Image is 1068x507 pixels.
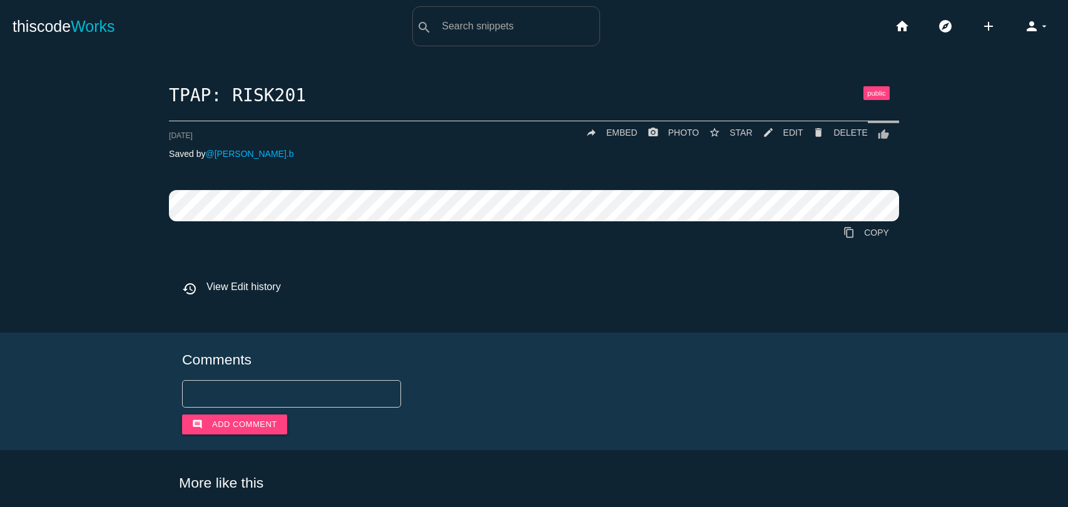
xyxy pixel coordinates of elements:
[413,7,435,46] button: search
[417,8,432,48] i: search
[833,128,867,138] span: DELETE
[895,6,910,46] i: home
[160,475,908,491] h5: More like this
[435,13,599,39] input: Search snippets
[648,121,659,144] i: photo_camera
[981,6,996,46] i: add
[753,121,803,144] a: mode_editEDIT
[182,281,899,293] h6: View Edit history
[803,121,867,144] a: Delete Post
[205,149,293,159] a: @[PERSON_NAME].b
[606,128,638,138] span: EMBED
[13,6,115,46] a: thiscodeWorks
[699,121,752,144] button: star_borderSTAR
[709,121,720,144] i: star_border
[1039,6,1049,46] i: arrow_drop_down
[71,18,114,35] span: Works
[169,86,899,106] h1: TPAP: RISK201
[783,128,803,138] span: EDIT
[169,149,899,159] p: Saved by
[813,121,824,144] i: delete
[833,221,899,244] a: Copy to Clipboard
[182,352,886,368] h5: Comments
[192,414,203,434] i: comment
[1024,6,1039,46] i: person
[586,121,597,144] i: reply
[182,281,197,296] i: history
[730,128,752,138] span: STAR
[763,121,774,144] i: mode_edit
[843,221,855,244] i: content_copy
[668,128,699,138] span: PHOTO
[638,121,699,144] a: photo_cameraPHOTO
[938,6,953,46] i: explore
[182,414,287,434] button: commentAdd comment
[169,131,193,140] span: [DATE]
[576,121,638,144] a: replyEMBED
